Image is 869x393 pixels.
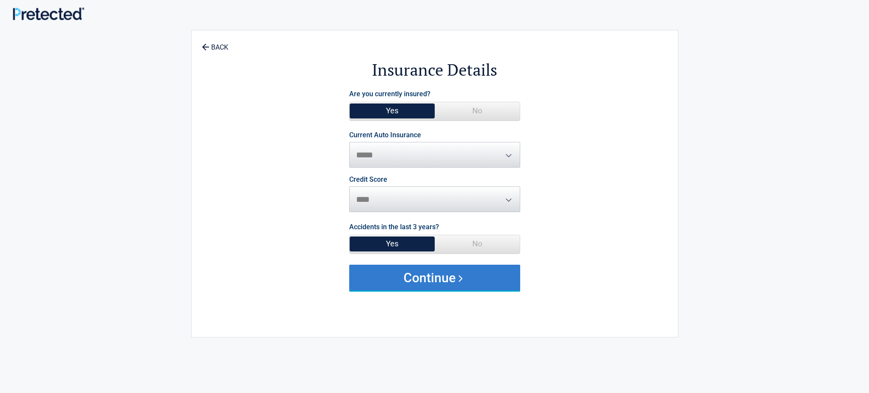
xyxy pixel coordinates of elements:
[349,221,439,233] label: Accidents in the last 3 years?
[435,235,520,252] span: No
[350,102,435,119] span: Yes
[349,88,430,100] label: Are you currently insured?
[200,36,230,51] a: BACK
[350,235,435,252] span: Yes
[349,176,387,183] label: Credit Score
[239,59,631,81] h2: Insurance Details
[13,7,84,20] img: Main Logo
[349,265,520,290] button: Continue
[349,132,421,139] label: Current Auto Insurance
[435,102,520,119] span: No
